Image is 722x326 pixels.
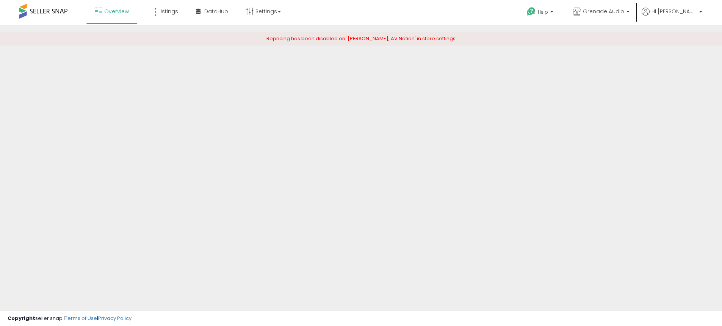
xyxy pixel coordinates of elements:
[538,9,548,15] span: Help
[98,315,132,322] a: Privacy Policy
[8,315,35,322] strong: Copyright
[526,7,536,16] i: Get Help
[583,8,624,15] span: Grenade Audio
[521,1,561,25] a: Help
[158,8,178,15] span: Listings
[65,315,97,322] a: Terms of Use
[8,315,132,322] div: seller snap | |
[652,8,697,15] span: Hi [PERSON_NAME]
[104,8,129,15] span: Overview
[642,8,702,25] a: Hi [PERSON_NAME]
[266,35,456,42] span: Repricing has been disabled on '[PERSON_NAME], AV Nation' in store settings
[204,8,228,15] span: DataHub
